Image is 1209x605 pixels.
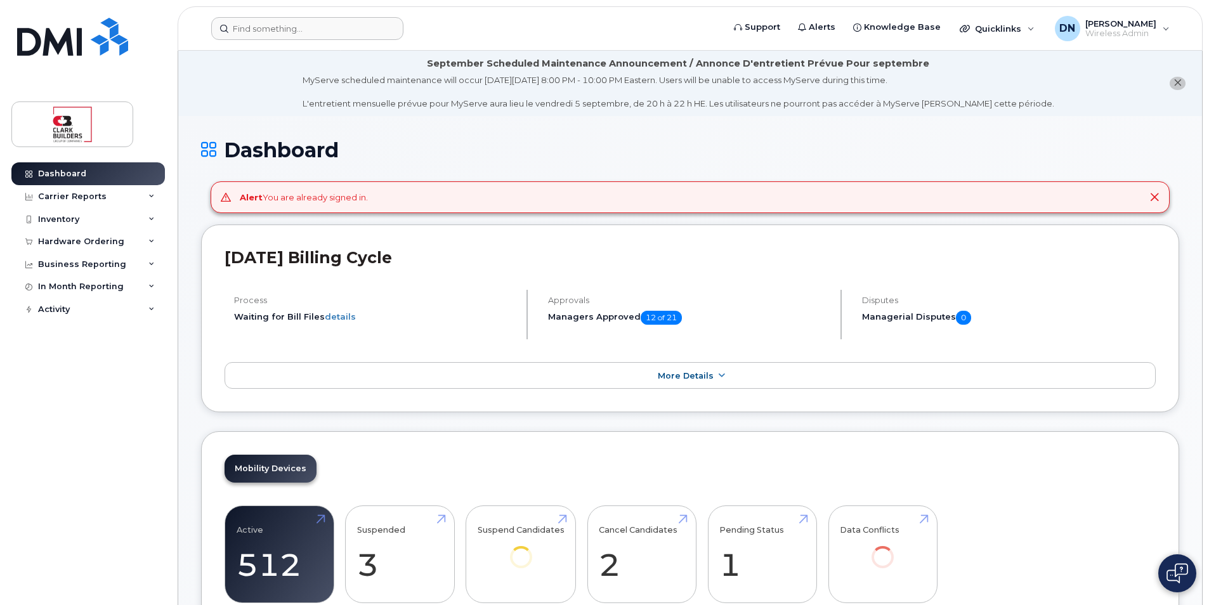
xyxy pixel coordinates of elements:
span: 12 of 21 [641,311,682,325]
strong: Alert [240,192,263,202]
h2: [DATE] Billing Cycle [225,248,1156,267]
img: Open chat [1167,563,1188,583]
div: You are already signed in. [240,192,368,204]
li: Waiting for Bill Files [234,311,516,323]
a: Cancel Candidates 2 [599,512,684,596]
h5: Managerial Disputes [862,311,1156,325]
a: Mobility Devices [225,455,317,483]
a: Suspend Candidates [478,512,565,585]
h1: Dashboard [201,139,1179,161]
a: Active 512 [237,512,322,596]
span: More Details [658,371,714,381]
a: details [325,311,356,322]
h4: Disputes [862,296,1156,305]
h4: Approvals [548,296,830,305]
button: close notification [1170,77,1186,90]
a: Data Conflicts [840,512,925,585]
h5: Managers Approved [548,311,830,325]
a: Suspended 3 [357,512,443,596]
span: 0 [956,311,971,325]
a: Pending Status 1 [719,512,805,596]
div: MyServe scheduled maintenance will occur [DATE][DATE] 8:00 PM - 10:00 PM Eastern. Users will be u... [303,74,1054,110]
div: September Scheduled Maintenance Announcement / Annonce D'entretient Prévue Pour septembre [427,57,929,70]
h4: Process [234,296,516,305]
